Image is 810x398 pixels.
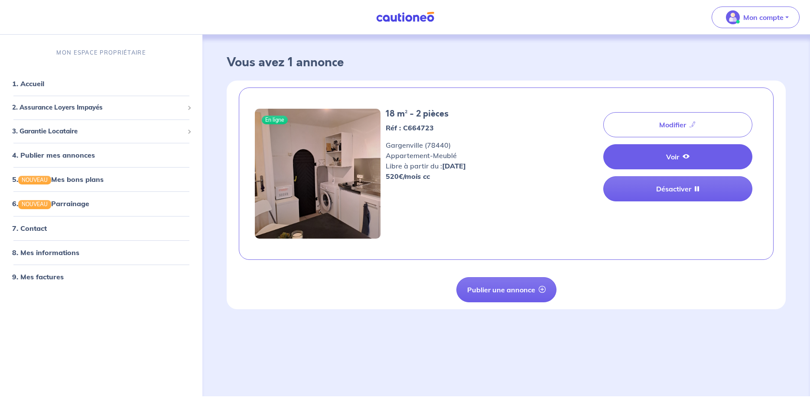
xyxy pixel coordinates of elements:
a: 9. Mes factures [12,272,64,281]
div: 8. Mes informations [3,243,199,261]
span: 2. Assurance Loyers Impayés [12,103,184,113]
img: gargenville1.jpg [255,109,381,239]
strong: 520 [386,172,430,181]
div: 9. Mes factures [3,268,199,285]
button: Publier une annonce [456,277,556,302]
a: 7. Contact [12,223,47,232]
strong: [DATE] [442,162,466,170]
h5: 18 m² - 2 pièces [386,109,543,119]
a: 6.NOUVEAUParrainage [12,199,89,208]
em: €/mois cc [399,172,430,181]
a: 1. Accueil [12,79,44,88]
a: Modifier [603,112,752,137]
a: 5.NOUVEAUMes bons plans [12,175,104,184]
img: Cautioneo [373,12,438,23]
a: 4. Publier mes annonces [12,151,95,159]
p: MON ESPACE PROPRIÉTAIRE [56,49,146,57]
div: 3. Garantie Locataire [3,123,199,140]
div: 4. Publier mes annonces [3,146,199,164]
div: 2. Assurance Loyers Impayés [3,99,199,116]
p: Mon compte [743,12,784,23]
span: 3. Garantie Locataire [12,126,184,136]
span: En ligne [262,116,288,124]
div: 1. Accueil [3,75,199,92]
h3: Vous avez 1 annonce [227,55,786,70]
p: Libre à partir du : [386,161,543,171]
button: illu_account_valid_menu.svgMon compte [712,6,800,28]
div: 6.NOUVEAUParrainage [3,195,199,212]
a: Voir [603,144,752,169]
div: 5.NOUVEAUMes bons plans [3,171,199,188]
a: Désactiver [603,176,752,201]
img: illu_account_valid_menu.svg [726,10,740,24]
div: 7. Contact [3,219,199,236]
strong: Réf : C664723 [386,123,434,132]
span: Gargenville (78440) Appartement - Meublé [386,141,543,171]
a: 8. Mes informations [12,248,79,256]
